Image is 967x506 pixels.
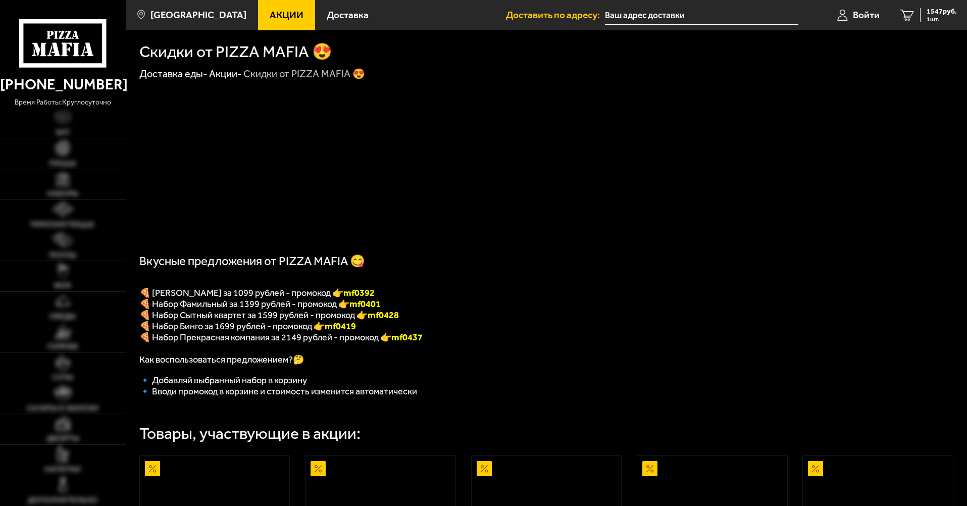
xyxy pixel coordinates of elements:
[49,251,76,259] span: Роллы
[506,10,605,20] span: Доставить по адресу:
[139,44,332,60] h1: Скидки от PIZZA MAFIA 😍
[56,129,70,136] span: Хит
[368,310,399,321] b: mf0428
[44,466,81,473] span: Напитки
[139,321,356,332] span: 🍕 Набор Бинго за 1699 рублей - промокод 👉
[47,343,78,350] span: Горячее
[49,160,76,167] span: Пицца
[642,461,657,476] img: Акционный
[927,16,957,22] span: 1 шт.
[52,374,73,381] span: Супы
[150,10,246,20] span: [GEOGRAPHIC_DATA]
[139,287,375,298] span: 🍕 [PERSON_NAME] за 1099 рублей - промокод 👉
[139,254,365,268] span: Вкусные предложения от PIZZA MAFIA 😋
[31,221,94,228] span: Римская пицца
[477,461,492,476] img: Акционный
[325,321,356,332] b: mf0419
[270,10,303,20] span: Акции
[28,496,97,504] span: Дополнительно
[139,426,361,442] div: Товары, участвующие в акции:
[343,287,375,298] font: mf0392
[49,313,76,320] span: Обеды
[349,298,381,310] b: mf0401
[47,190,78,197] span: Наборы
[853,10,880,20] span: Войти
[139,68,208,80] a: Доставка еды-
[327,10,369,20] span: Доставка
[927,8,957,15] span: 1547 руб.
[46,435,79,442] span: Десерты
[27,404,98,412] span: Салаты и закуски
[605,6,798,25] input: Ваш адрес доставки
[391,332,423,343] span: mf0437
[139,332,391,343] span: 🍕 Набор Прекрасная компания за 2149 рублей - промокод 👉
[54,282,71,289] span: WOK
[808,461,823,476] img: Акционный
[145,461,160,476] img: Акционный
[139,354,304,365] span: Как воспользоваться предложением?🤔
[139,375,307,386] span: 🔹 Добавляй выбранный набор в корзину
[139,310,399,321] span: 🍕 Набор Сытный квартет за 1599 рублей - промокод 👉
[139,298,381,310] span: 🍕 Набор Фамильный за 1399 рублей - промокод 👉
[311,461,326,476] img: Акционный
[243,68,365,81] div: Скидки от PIZZA MAFIA 😍
[209,68,242,80] a: Акции-
[139,386,417,397] span: 🔹 Вводи промокод в корзине и стоимость изменится автоматически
